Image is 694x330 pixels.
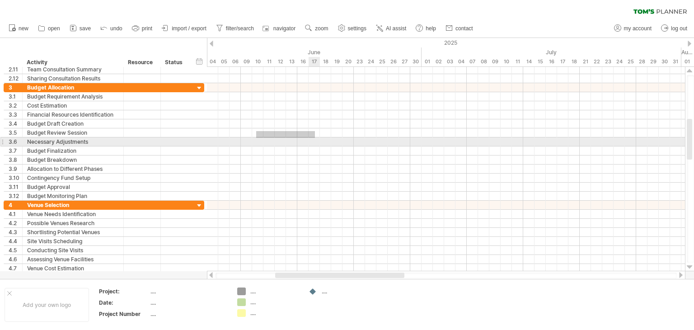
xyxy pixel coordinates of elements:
div: Venue Cost Estimation [27,264,119,273]
div: June 2025 [184,47,422,57]
div: Necessary Adjustments [27,137,119,146]
div: Monday, 28 July 2025 [636,57,647,66]
a: zoom [303,23,331,34]
span: navigator [273,25,295,32]
div: Wednesday, 2 July 2025 [433,57,444,66]
div: 3.9 [9,165,22,173]
div: Monday, 30 June 2025 [410,57,422,66]
a: settings [336,23,369,34]
div: Friday, 11 July 2025 [512,57,523,66]
div: 2.11 [9,65,22,74]
div: 4.4 [9,237,22,245]
div: Friday, 27 June 2025 [399,57,410,66]
span: AI assist [386,25,406,32]
div: .... [150,299,226,306]
div: Budget Draft Creation [27,119,119,128]
div: 4.2 [9,219,22,227]
div: 4.3 [9,228,22,236]
a: AI assist [374,23,409,34]
div: Budget Monitoring Plan [27,192,119,200]
div: Budget Breakdown [27,156,119,164]
span: new [19,25,28,32]
div: Venue Needs Identification [27,210,119,218]
div: Add your own logo [5,288,89,322]
div: Tuesday, 10 June 2025 [252,57,263,66]
div: Project Number [99,310,149,318]
div: .... [250,288,300,295]
div: Budget Review Session [27,128,119,137]
div: Status [165,58,185,67]
div: 3.11 [9,183,22,191]
div: Thursday, 24 July 2025 [614,57,625,66]
div: Contingency Fund Setup [27,174,119,182]
div: Friday, 18 July 2025 [568,57,580,66]
div: Thursday, 19 June 2025 [331,57,342,66]
div: Venue Selection [27,201,119,209]
div: 3.6 [9,137,22,146]
span: save [80,25,91,32]
div: .... [250,298,300,306]
div: Budget Finalization [27,146,119,155]
span: print [142,25,152,32]
div: 3.4 [9,119,22,128]
div: Thursday, 3 July 2025 [444,57,455,66]
span: log out [671,25,687,32]
div: Thursday, 5 June 2025 [218,57,230,66]
div: Thursday, 17 July 2025 [557,57,568,66]
div: Monday, 9 June 2025 [241,57,252,66]
a: save [67,23,94,34]
div: Monday, 14 July 2025 [523,57,535,66]
a: contact [443,23,476,34]
div: Monday, 7 July 2025 [467,57,478,66]
a: help [413,23,439,34]
div: Date: [99,299,149,306]
a: filter/search [214,23,257,34]
div: Friday, 13 June 2025 [286,57,297,66]
div: Assessing Venue Facilities [27,255,119,264]
span: my account [624,25,652,32]
div: Wednesday, 23 July 2025 [602,57,614,66]
div: Wednesday, 25 June 2025 [376,57,388,66]
span: import / export [172,25,206,32]
div: Wednesday, 16 July 2025 [546,57,557,66]
div: 3.5 [9,128,22,137]
div: Tuesday, 22 July 2025 [591,57,602,66]
div: 3.7 [9,146,22,155]
div: 2.12 [9,74,22,83]
div: 3.8 [9,156,22,164]
div: 4.6 [9,255,22,264]
div: Monday, 21 July 2025 [580,57,591,66]
div: Resource [128,58,155,67]
span: open [48,25,60,32]
div: Monday, 16 June 2025 [297,57,309,66]
div: Thursday, 31 July 2025 [670,57,681,66]
a: undo [98,23,125,34]
div: .... [322,288,371,295]
div: Tuesday, 15 July 2025 [535,57,546,66]
div: Allocation to Different Phases [27,165,119,173]
div: Tuesday, 29 July 2025 [647,57,659,66]
div: Friday, 4 July 2025 [455,57,467,66]
span: filter/search [226,25,254,32]
a: log out [659,23,690,34]
div: Project: [99,288,149,295]
div: Shortlisting Potential Venues [27,228,119,236]
div: Budget Allocation [27,83,119,92]
div: Tuesday, 17 June 2025 [309,57,320,66]
div: 4.1 [9,210,22,218]
div: 3.2 [9,101,22,110]
div: Monday, 23 June 2025 [354,57,365,66]
span: contact [455,25,473,32]
div: Wednesday, 4 June 2025 [207,57,218,66]
div: Financial Resources Identification [27,110,119,119]
div: Wednesday, 9 July 2025 [489,57,501,66]
div: 3.3 [9,110,22,119]
div: .... [150,310,226,318]
div: Wednesday, 18 June 2025 [320,57,331,66]
a: my account [612,23,654,34]
div: Budget Approval [27,183,119,191]
a: new [6,23,31,34]
span: zoom [315,25,328,32]
span: help [426,25,436,32]
div: Friday, 25 July 2025 [625,57,636,66]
